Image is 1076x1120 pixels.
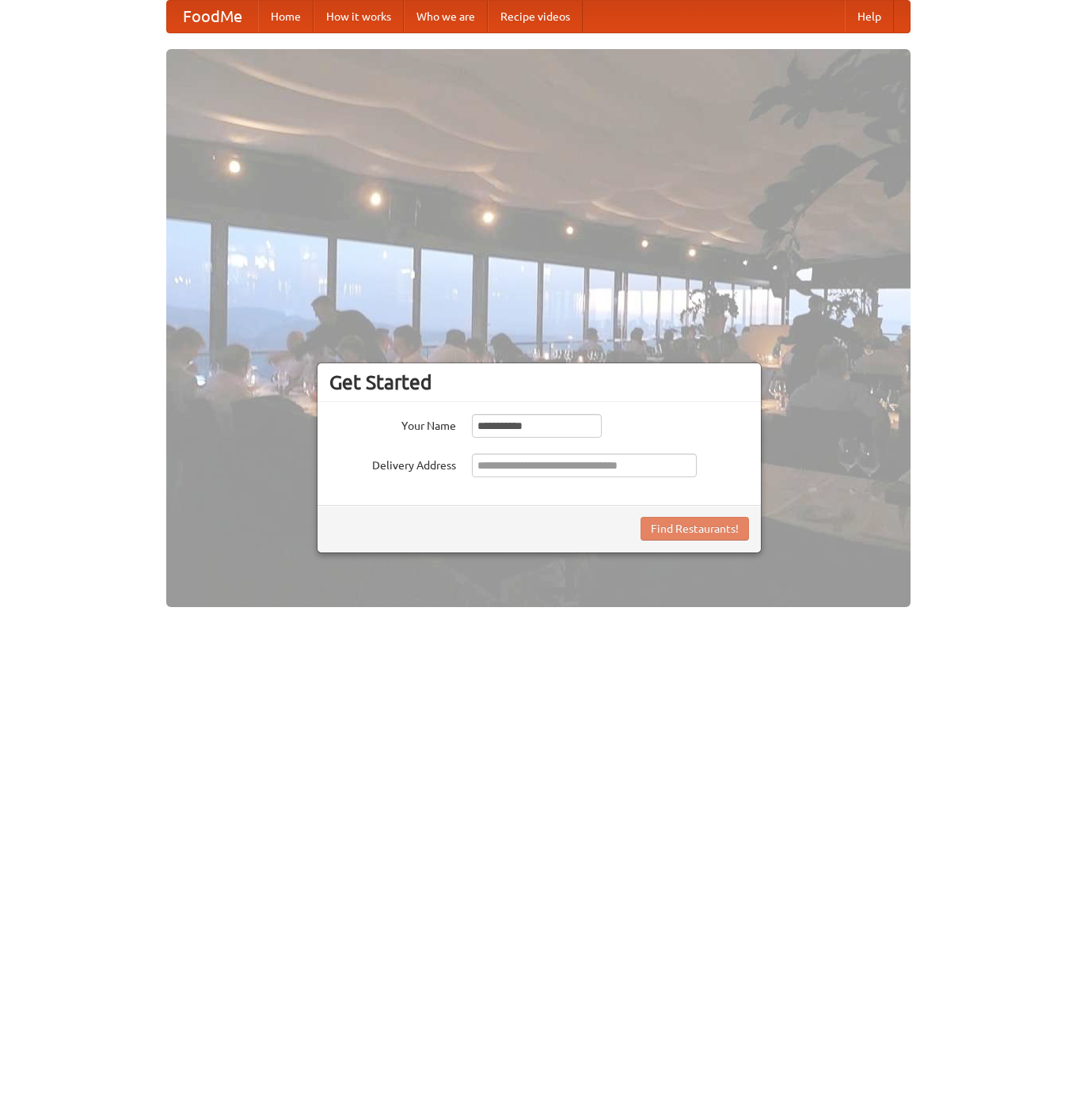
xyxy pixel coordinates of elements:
[329,414,456,434] label: Your Name
[329,370,749,394] h3: Get Started
[314,1,404,32] a: How it works
[258,1,314,32] a: Home
[329,454,456,473] label: Delivery Address
[641,517,749,541] button: Find Restaurants!
[845,1,894,32] a: Help
[488,1,583,32] a: Recipe videos
[167,1,258,32] a: FoodMe
[404,1,488,32] a: Who we are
